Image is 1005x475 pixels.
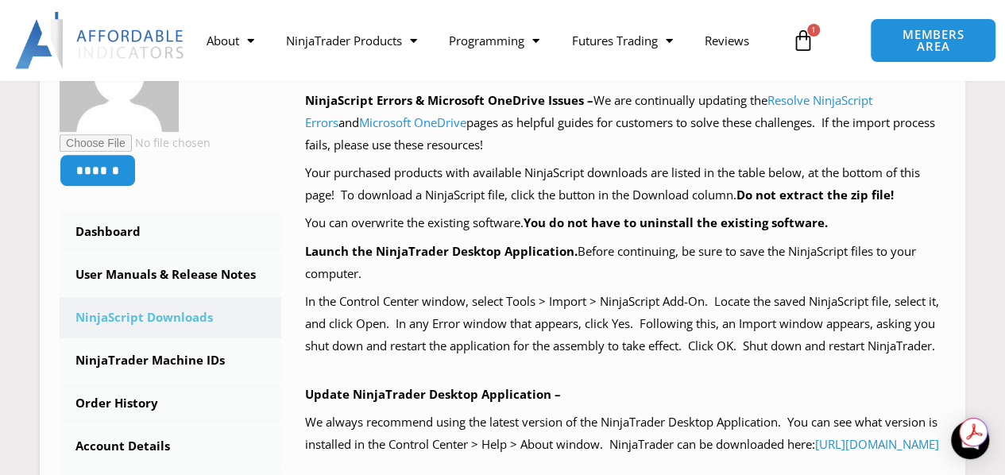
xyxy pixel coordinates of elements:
a: MEMBERS AREA [870,18,996,63]
a: About [191,22,270,59]
p: Your purchased products with available NinjaScript downloads are listed in the table below, at th... [305,162,945,207]
span: MEMBERS AREA [887,29,980,52]
a: Resolve NinjaScript Errors [305,92,872,130]
a: Reviews [688,22,764,59]
a: Order History [60,383,281,424]
b: Launch the NinjaTrader Desktop Application. [305,243,578,259]
b: NinjaScript Errors & Microsoft OneDrive Issues – [305,92,593,108]
a: 1 [768,17,838,64]
div: Open Intercom Messenger [951,421,989,459]
b: Update NinjaTrader Desktop Application – [305,386,561,402]
span: 1 [807,24,820,37]
a: User Manuals & Release Notes [60,254,281,295]
p: You can overwrite the existing software. [305,212,945,234]
b: You do not have to uninstall the existing software. [524,214,828,230]
a: NinjaTrader Products [270,22,433,59]
a: Microsoft OneDrive [359,114,466,130]
a: Programming [433,22,555,59]
a: NinjaTrader Machine IDs [60,340,281,381]
nav: Menu [191,22,783,59]
a: Account Details [60,426,281,467]
a: [URL][DOMAIN_NAME] [815,436,939,452]
a: Futures Trading [555,22,688,59]
a: Dashboard [60,211,281,253]
img: LogoAI | Affordable Indicators – NinjaTrader [15,12,186,69]
p: In the Control Center window, select Tools > Import > NinjaScript Add-On. Locate the saved NinjaS... [305,291,945,357]
p: We are continually updating the and pages as helpful guides for customers to solve these challeng... [305,90,945,156]
b: Do not extract the zip file! [736,187,894,203]
p: Before continuing, be sure to save the NinjaScript files to your computer. [305,241,945,285]
a: NinjaScript Downloads [60,297,281,338]
p: We always recommend using the latest version of the NinjaTrader Desktop Application. You can see ... [305,411,945,456]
